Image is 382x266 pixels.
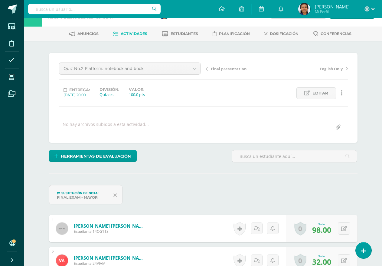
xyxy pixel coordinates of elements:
span: Quiz No.2-Platform, notebook and book [64,63,184,74]
a: 0 [294,222,306,236]
span: Estudiante 14OG113 [74,229,146,234]
span: Sustitución de nota: [61,191,99,195]
label: Valor: [129,87,145,92]
label: División: [100,87,119,92]
a: [PERSON_NAME] [PERSON_NAME] [74,255,146,261]
a: Actividades [113,29,147,39]
a: Estudiantes [162,29,198,39]
span: Anuncios [77,31,99,36]
img: cca6ffb937673bdd5f291a83c3bf3926.png [298,3,310,15]
span: Estudiante 24VIAM [74,261,146,266]
img: 45x45 [56,223,68,235]
a: Anuncios [69,29,99,39]
div: Quizzes [100,92,119,97]
a: Dosificación [264,29,299,39]
span: Estudiantes [171,31,198,36]
a: Conferencias [313,29,351,39]
span: Dosificación [270,31,299,36]
div: No hay archivos subidos a esta actividad... [63,121,149,133]
a: Herramientas de evaluación [49,150,137,162]
span: Actividades [121,31,147,36]
span: Mi Perfil [315,9,350,14]
input: Busca un usuario... [28,4,161,14]
span: Entrega: [69,88,90,92]
div: Final Exam - Mayor [57,195,109,200]
a: Quiz No.2-Platform, notebook and book [59,63,201,74]
span: Planificación [219,31,250,36]
span: Editar [312,88,328,99]
span: 98.00 [312,225,331,235]
div: Nota: [312,222,331,226]
a: Final presentation [206,66,277,72]
span: English Only [320,66,343,72]
span: [PERSON_NAME] [315,4,350,10]
a: [PERSON_NAME] [PERSON_NAME] [74,223,146,229]
span: Conferencias [321,31,351,36]
span: Final presentation [211,66,247,72]
span: Herramientas de evaluación [61,151,131,162]
div: Nota: [312,254,331,258]
a: English Only [277,66,348,72]
div: 100.0 pts [129,92,145,97]
div: [DATE] 20:00 [64,92,90,98]
a: Planificación [213,29,250,39]
input: Busca un estudiante aquí... [232,150,357,162]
